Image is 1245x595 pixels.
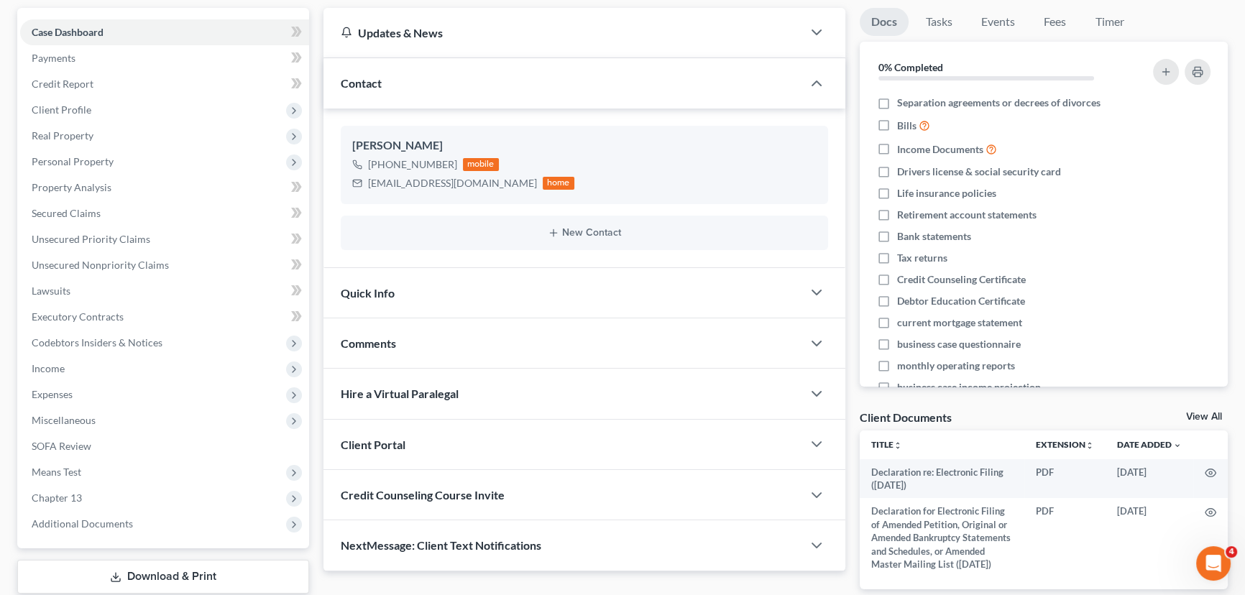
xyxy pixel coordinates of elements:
[368,157,457,172] div: [PHONE_NUMBER]
[32,310,124,323] span: Executory Contracts
[341,488,505,502] span: Credit Counseling Course Invite
[1024,498,1106,577] td: PDF
[32,78,93,90] span: Credit Report
[352,137,817,154] div: [PERSON_NAME]
[914,8,964,36] a: Tasks
[897,380,1041,395] span: business case income projection
[32,440,91,452] span: SOFA Review
[970,8,1026,36] a: Events
[897,359,1015,373] span: monthly operating reports
[32,26,104,38] span: Case Dashboard
[860,8,909,36] a: Docs
[32,362,65,374] span: Income
[860,410,952,425] div: Client Documents
[20,278,309,304] a: Lawsuits
[32,336,162,349] span: Codebtors Insiders & Notices
[32,181,111,193] span: Property Analysis
[32,414,96,426] span: Miscellaneous
[897,337,1021,351] span: business case questionnaire
[20,252,309,278] a: Unsecured Nonpriority Claims
[17,560,309,594] a: Download & Print
[1226,546,1237,558] span: 4
[20,200,309,226] a: Secured Claims
[341,438,405,451] span: Client Portal
[897,186,996,200] span: Life insurance policies
[32,155,114,167] span: Personal Property
[878,61,943,73] strong: 0% Completed
[32,285,70,297] span: Lawsuits
[32,388,73,400] span: Expenses
[1024,459,1106,499] td: PDF
[1036,439,1094,450] a: Extensionunfold_more
[368,176,537,190] div: [EMAIL_ADDRESS][DOMAIN_NAME]
[543,177,574,190] div: home
[893,441,902,450] i: unfold_more
[897,272,1026,287] span: Credit Counseling Certificate
[897,229,971,244] span: Bank statements
[341,286,395,300] span: Quick Info
[32,517,133,530] span: Additional Documents
[871,439,902,450] a: Titleunfold_more
[32,103,91,116] span: Client Profile
[1106,498,1193,577] td: [DATE]
[32,207,101,219] span: Secured Claims
[32,233,150,245] span: Unsecured Priority Claims
[860,498,1025,577] td: Declaration for Electronic Filing of Amended Petition, Original or Amended Bankruptcy Statements ...
[341,76,382,90] span: Contact
[32,52,75,64] span: Payments
[20,433,309,459] a: SOFA Review
[897,315,1022,330] span: current mortgage statement
[352,227,817,239] button: New Contact
[897,294,1025,308] span: Debtor Education Certificate
[20,226,309,252] a: Unsecured Priority Claims
[32,492,82,504] span: Chapter 13
[1196,546,1231,581] iframe: Intercom live chat
[860,459,1025,499] td: Declaration re: Electronic Filing ([DATE])
[20,304,309,330] a: Executory Contracts
[341,25,785,40] div: Updates & News
[897,96,1101,110] span: Separation agreements or decrees of divorces
[32,466,81,478] span: Means Test
[32,259,169,271] span: Unsecured Nonpriority Claims
[341,336,396,350] span: Comments
[897,142,983,157] span: Income Documents
[20,71,309,97] a: Credit Report
[1085,441,1094,450] i: unfold_more
[1084,8,1136,36] a: Timer
[897,208,1037,222] span: Retirement account statements
[897,119,916,133] span: Bills
[20,175,309,200] a: Property Analysis
[897,251,947,265] span: Tax returns
[1173,441,1182,450] i: expand_more
[32,129,93,142] span: Real Property
[1106,459,1193,499] td: [DATE]
[20,19,309,45] a: Case Dashboard
[1117,439,1182,450] a: Date Added expand_more
[897,165,1061,179] span: Drivers license & social security card
[341,387,459,400] span: Hire a Virtual Paralegal
[463,158,499,171] div: mobile
[341,538,541,552] span: NextMessage: Client Text Notifications
[1032,8,1078,36] a: Fees
[1186,412,1222,422] a: View All
[20,45,309,71] a: Payments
